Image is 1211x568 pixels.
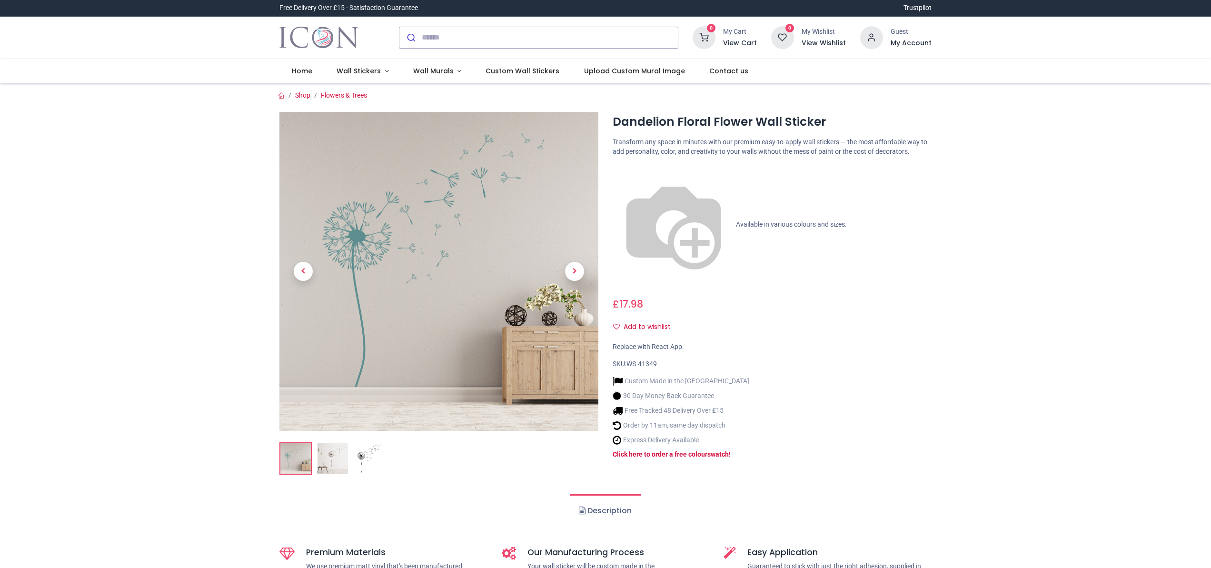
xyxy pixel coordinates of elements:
li: Custom Made in the [GEOGRAPHIC_DATA] [613,376,749,386]
a: 0 [771,33,794,40]
li: Free Tracked 48 Delivery Over £15 [613,406,749,416]
h5: Easy Application [747,547,932,558]
button: Add to wishlistAdd to wishlist [613,319,679,335]
h5: Premium Materials [306,547,487,558]
a: ! [729,450,731,458]
div: SKU: [613,359,932,369]
div: Replace with React App. [613,342,932,352]
a: Next [551,159,598,383]
div: My Cart [723,27,757,37]
span: Upload Custom Mural Image [584,66,685,76]
li: Express Delivery Available [613,435,749,445]
a: View Cart [723,39,757,48]
span: Previous [294,262,313,281]
a: swatch [707,450,729,458]
li: Order by 11am, same day dispatch [613,420,749,430]
a: Click here to order a free colour [613,450,707,458]
div: Free Delivery Over £15 - Satisfaction Guarantee [279,3,418,13]
img: WS-41349-02 [318,443,348,474]
img: Icon Wall Stickers [279,24,358,51]
img: Dandelion Floral Flower Wall Sticker [279,112,598,431]
span: £ [613,297,643,311]
img: color-wheel.png [613,164,735,286]
span: Custom Wall Stickers [486,66,559,76]
h1: Dandelion Floral Flower Wall Sticker [613,114,932,130]
button: Submit [399,27,422,48]
span: Wall Stickers [337,66,381,76]
a: Description [570,494,641,528]
h5: Our Manufacturing Process [527,547,710,558]
a: Previous [279,159,327,383]
a: Shop [295,91,310,99]
i: Add to wishlist [613,323,620,330]
a: Trustpilot [903,3,932,13]
span: Contact us [709,66,748,76]
div: Guest [891,27,932,37]
span: Next [565,262,584,281]
a: Wall Murals [401,59,474,84]
span: Wall Murals [413,66,454,76]
a: View Wishlist [802,39,846,48]
img: Dandelion Floral Flower Wall Sticker [280,443,311,474]
sup: 0 [707,24,716,33]
span: WS-41349 [626,360,657,368]
li: 30 Day Money Back Guarantee [613,391,749,401]
a: Wall Stickers [324,59,401,84]
div: My Wishlist [802,27,846,37]
a: My Account [891,39,932,48]
span: Home [292,66,312,76]
span: 17.98 [619,297,643,311]
sup: 0 [785,24,794,33]
p: Transform any space in minutes with our premium easy-to-apply wall stickers — the most affordable... [613,138,932,156]
img: WS-41349-03 [355,443,385,474]
span: Available in various colours and sizes. [736,220,847,228]
a: Logo of Icon Wall Stickers [279,24,358,51]
a: Flowers & Trees [321,91,367,99]
a: 0 [693,33,715,40]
